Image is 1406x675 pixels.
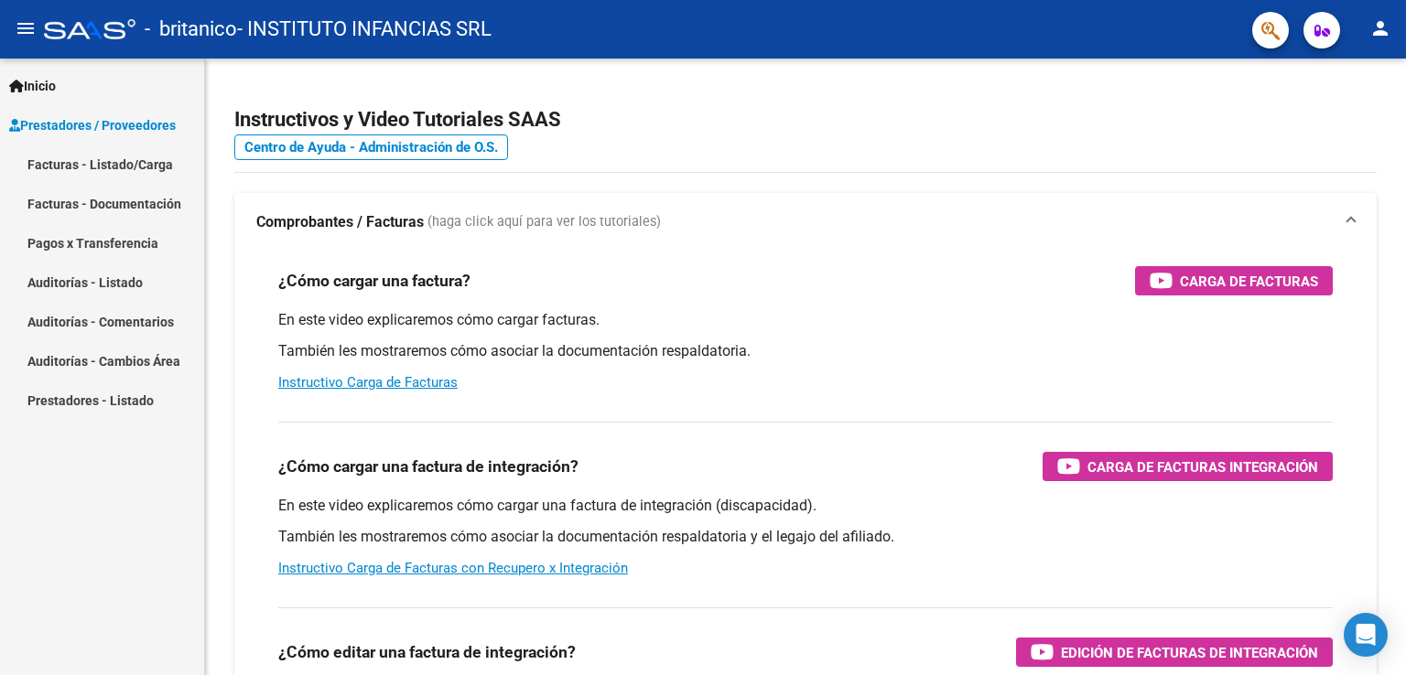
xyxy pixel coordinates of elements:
[278,496,1333,516] p: En este video explicaremos cómo cargar una factura de integración (discapacidad).
[9,115,176,135] span: Prestadores / Proveedores
[256,212,424,232] strong: Comprobantes / Facturas
[1369,17,1391,39] mat-icon: person
[9,76,56,96] span: Inicio
[278,310,1333,330] p: En este video explicaremos cómo cargar facturas.
[234,102,1377,137] h2: Instructivos y Video Tutoriales SAAS
[1087,455,1318,478] span: Carga de Facturas Integración
[234,134,508,160] a: Centro de Ayuda - Administración de O.S.
[427,212,661,232] span: (haga click aquí para ver los tutoriales)
[145,9,237,49] span: - britanico
[1061,641,1318,664] span: Edición de Facturas de integración
[278,527,1333,547] p: También les mostraremos cómo asociar la documentación respaldatoria y el legajo del afiliado.
[278,341,1333,361] p: También les mostraremos cómo asociar la documentación respaldatoria.
[278,560,628,576] a: Instructivo Carga de Facturas con Recupero x Integración
[1016,637,1333,667] button: Edición de Facturas de integración
[1043,452,1333,481] button: Carga de Facturas Integración
[1135,266,1333,295] button: Carga de Facturas
[278,374,458,391] a: Instructivo Carga de Facturas
[237,9,492,49] span: - INSTITUTO INFANCIAS SRL
[278,639,576,665] h3: ¿Cómo editar una factura de integración?
[278,268,470,294] h3: ¿Cómo cargar una factura?
[15,17,37,39] mat-icon: menu
[1344,613,1388,657] div: Open Intercom Messenger
[278,454,579,479] h3: ¿Cómo cargar una factura de integración?
[234,193,1377,252] mat-expansion-panel-header: Comprobantes / Facturas (haga click aquí para ver los tutoriales)
[1180,270,1318,293] span: Carga de Facturas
